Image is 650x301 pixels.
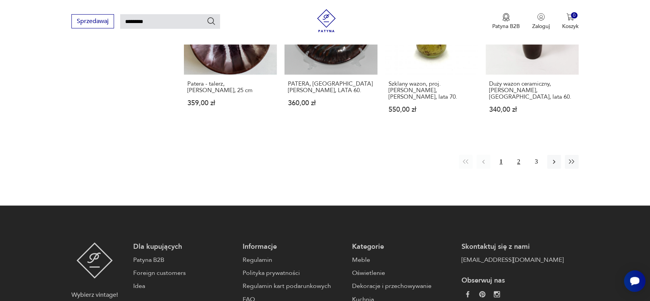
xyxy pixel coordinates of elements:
h3: Patera - talerz, [PERSON_NAME], 25 cm [187,81,273,94]
img: Ikona medalu [502,13,510,21]
button: 1 [494,155,508,169]
p: Kategorie [352,242,454,251]
a: Meble [352,255,454,265]
a: Regulamin [243,255,344,265]
p: Koszyk [562,23,579,30]
button: 2 [512,155,526,169]
button: Szukaj [207,17,216,26]
p: 550,00 zł [389,106,475,113]
p: 340,00 zł [489,106,575,113]
a: Patyna B2B [133,255,235,265]
iframe: Smartsupp widget button [624,270,645,292]
p: 360,00 zł [288,100,374,106]
a: Sprzedawaj [71,19,114,25]
img: Ikona koszyka [566,13,574,21]
p: Skontaktuj się z nami [461,242,563,251]
a: Idea [133,281,235,291]
a: [EMAIL_ADDRESS][DOMAIN_NAME] [461,255,563,265]
button: Patyna B2B [492,13,520,30]
a: Foreign customers [133,268,235,278]
h3: PATERA, [GEOGRAPHIC_DATA][PERSON_NAME], LATA 60. [288,81,374,94]
img: Ikonka użytkownika [537,13,545,21]
h3: Szklany wazon, proj. [PERSON_NAME], [PERSON_NAME], lata 70. [389,81,475,100]
img: Patyna - sklep z meblami i dekoracjami vintage [76,242,113,278]
h3: Duży wazon ceramiczny, [PERSON_NAME], [GEOGRAPHIC_DATA], lata 60. [489,81,575,100]
img: Patyna - sklep z meblami i dekoracjami vintage [315,9,338,32]
img: c2fd9cf7f39615d9d6839a72ae8e59e5.webp [494,291,500,297]
button: Zaloguj [532,13,550,30]
p: 359,00 zł [187,100,273,106]
a: Oświetlenie [352,268,454,278]
a: Regulamin kart podarunkowych [243,281,344,291]
p: Wybierz vintage! [71,290,118,299]
a: Ikona medaluPatyna B2B [492,13,520,30]
img: da9060093f698e4c3cedc1453eec5031.webp [465,291,471,297]
p: Informacje [243,242,344,251]
button: Sprzedawaj [71,14,114,28]
button: 0Koszyk [562,13,579,30]
p: Zaloguj [532,23,550,30]
a: Polityka prywatności [243,268,344,278]
div: 0 [571,12,577,19]
p: Dla kupujących [133,242,235,251]
p: Obserwuj nas [461,276,563,285]
p: Patyna B2B [492,23,520,30]
button: 3 [529,155,543,169]
img: 37d27d81a828e637adc9f9cb2e3d3a8a.webp [479,291,485,297]
a: Dekoracje i przechowywanie [352,281,454,291]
